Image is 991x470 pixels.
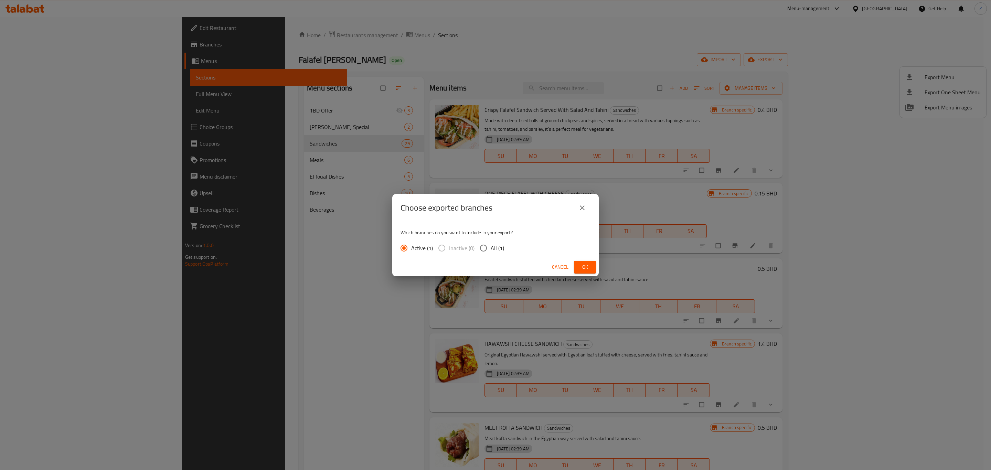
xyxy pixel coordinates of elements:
[491,244,504,252] span: All (1)
[574,261,596,274] button: Ok
[411,244,433,252] span: Active (1)
[549,261,571,274] button: Cancel
[552,263,568,271] span: Cancel
[401,229,590,236] p: Which branches do you want to include in your export?
[401,202,492,213] h2: Choose exported branches
[579,263,590,271] span: Ok
[449,244,475,252] span: Inactive (0)
[574,200,590,216] button: close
